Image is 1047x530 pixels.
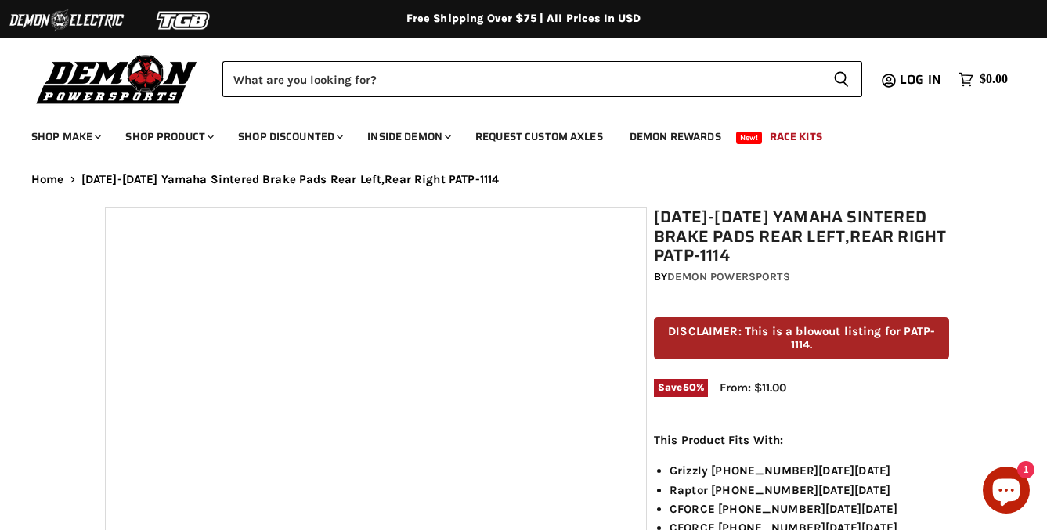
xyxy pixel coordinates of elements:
a: Home [31,173,64,186]
li: Grizzly [PHONE_NUMBER][DATE][DATE] [670,461,949,480]
ul: Main menu [20,114,1004,153]
span: Log in [900,70,941,89]
button: Search [821,61,862,97]
div: by [654,269,949,286]
img: Demon Powersports [31,51,203,106]
span: New! [736,132,763,144]
span: 50 [683,381,696,393]
span: Save % [654,379,708,396]
a: $0.00 [951,68,1016,91]
img: Demon Electric Logo 2 [8,5,125,35]
a: Demon Powersports [667,270,789,283]
span: From: $11.00 [720,380,786,395]
a: Inside Demon [356,121,460,153]
li: CFORCE [PHONE_NUMBER][DATE][DATE] [670,499,949,518]
a: Race Kits [758,121,834,153]
a: Shop Product [114,121,223,153]
a: Shop Make [20,121,110,153]
a: Request Custom Axles [464,121,615,153]
form: Product [222,61,862,97]
inbox-online-store-chat: Shopify online store chat [978,467,1034,517]
input: Search [222,61,821,97]
p: DISCLAIMER: This is a blowout listing for PATP-1114. [654,317,949,360]
span: [DATE]-[DATE] Yamaha Sintered Brake Pads Rear Left,Rear Right PATP-1114 [81,173,500,186]
a: Log in [893,73,951,87]
p: This Product Fits With: [654,431,949,449]
span: $0.00 [980,72,1008,87]
img: TGB Logo 2 [125,5,243,35]
li: Raptor [PHONE_NUMBER][DATE][DATE] [670,481,949,499]
a: Shop Discounted [226,121,352,153]
h1: [DATE]-[DATE] Yamaha Sintered Brake Pads Rear Left,Rear Right PATP-1114 [654,207,949,265]
a: Demon Rewards [618,121,733,153]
